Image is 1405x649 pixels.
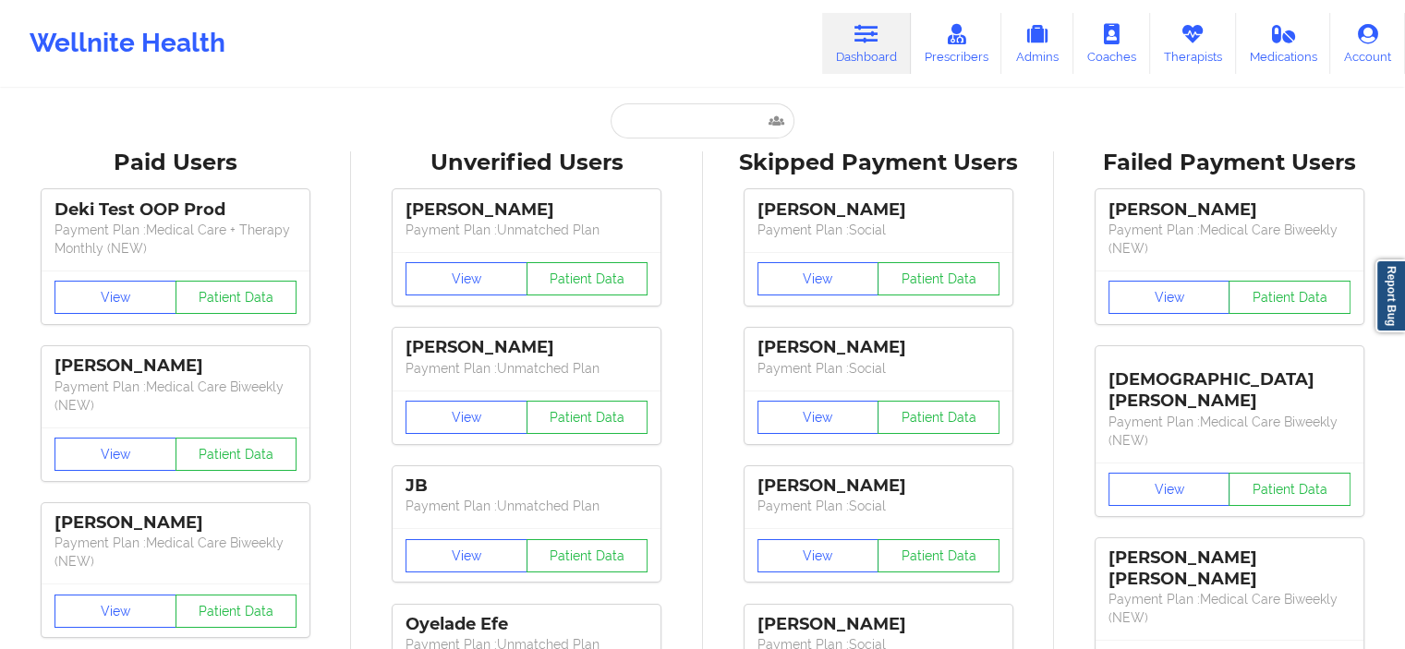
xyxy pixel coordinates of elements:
[757,221,999,239] p: Payment Plan : Social
[757,475,999,497] div: [PERSON_NAME]
[1229,473,1350,506] button: Patient Data
[757,199,999,221] div: [PERSON_NAME]
[822,13,911,74] a: Dashboard
[1150,13,1236,74] a: Therapists
[1108,590,1350,627] p: Payment Plan : Medical Care Biweekly (NEW)
[406,475,648,497] div: JB
[1330,13,1405,74] a: Account
[55,221,297,258] p: Payment Plan : Medical Care + Therapy Monthly (NEW)
[55,512,297,534] div: [PERSON_NAME]
[1108,413,1350,450] p: Payment Plan : Medical Care Biweekly (NEW)
[527,262,648,295] button: Patient Data
[878,262,999,295] button: Patient Data
[55,378,297,415] p: Payment Plan : Medical Care Biweekly (NEW)
[55,281,176,314] button: View
[527,539,648,572] button: Patient Data
[878,401,999,434] button: Patient Data
[55,199,297,221] div: Deki Test OOP Prod
[527,401,648,434] button: Patient Data
[13,149,338,177] div: Paid Users
[1067,149,1392,177] div: Failed Payment Users
[878,539,999,572] button: Patient Data
[716,149,1041,177] div: Skipped Payment Users
[1108,221,1350,258] p: Payment Plan : Medical Care Biweekly (NEW)
[1108,355,1350,412] div: [DEMOGRAPHIC_DATA][PERSON_NAME]
[1108,473,1230,506] button: View
[1375,259,1405,332] a: Report Bug
[1108,281,1230,314] button: View
[406,199,648,221] div: [PERSON_NAME]
[757,262,879,295] button: View
[176,438,297,471] button: Patient Data
[406,401,527,434] button: View
[176,281,297,314] button: Patient Data
[1236,13,1331,74] a: Medications
[406,359,648,378] p: Payment Plan : Unmatched Plan
[757,539,879,572] button: View
[911,13,1002,74] a: Prescribers
[55,595,176,628] button: View
[1073,13,1150,74] a: Coaches
[757,401,879,434] button: View
[406,262,527,295] button: View
[55,534,297,571] p: Payment Plan : Medical Care Biweekly (NEW)
[1229,281,1350,314] button: Patient Data
[176,595,297,628] button: Patient Data
[406,497,648,515] p: Payment Plan : Unmatched Plan
[406,221,648,239] p: Payment Plan : Unmatched Plan
[1108,199,1350,221] div: [PERSON_NAME]
[55,438,176,471] button: View
[1001,13,1073,74] a: Admins
[406,337,648,358] div: [PERSON_NAME]
[364,149,689,177] div: Unverified Users
[757,614,999,635] div: [PERSON_NAME]
[757,497,999,515] p: Payment Plan : Social
[406,614,648,635] div: Oyelade Efe
[757,337,999,358] div: [PERSON_NAME]
[1108,547,1350,590] div: [PERSON_NAME] [PERSON_NAME]
[55,355,297,377] div: [PERSON_NAME]
[406,539,527,572] button: View
[757,359,999,378] p: Payment Plan : Social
